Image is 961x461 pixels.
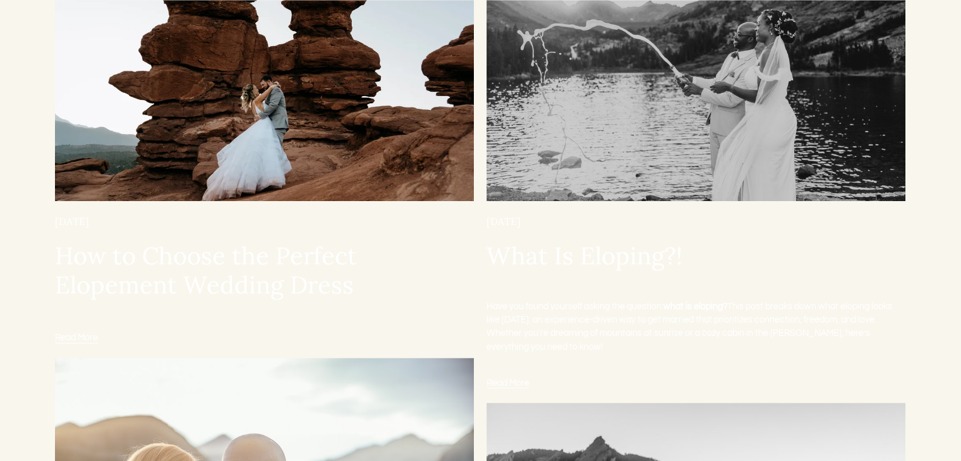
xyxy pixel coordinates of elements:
a: How to Choose the Perfect Elopement Wedding Dress [55,240,357,299]
a: Read More [55,331,98,345]
time: [DATE] [55,214,89,229]
p: Have you found yourself asking the question: This post breaks down what eloping looks like [DATE]... [487,300,905,353]
a: What Is Eloping?! [487,240,682,271]
a: Read More [487,376,529,390]
strong: what is eloping? [663,302,727,311]
time: [DATE] [487,214,521,229]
